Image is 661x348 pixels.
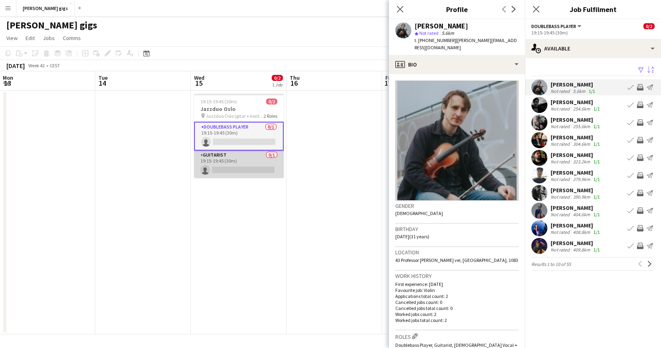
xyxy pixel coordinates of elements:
[415,37,456,43] span: t. [PHONE_NUMBER]
[395,305,519,311] p: Cancelled jobs total count: 0
[290,74,300,81] span: Thu
[26,34,35,42] span: Edit
[551,194,571,200] div: Not rated
[50,62,60,68] div: CEST
[40,33,58,43] a: Jobs
[194,105,284,113] h3: Jazzduo Oslo
[266,99,277,105] span: 0/2
[551,159,571,165] div: Not rated
[193,78,204,88] span: 15
[551,222,601,229] div: [PERSON_NAME]
[571,176,592,182] div: 379.9km
[440,30,456,36] span: 5.6km
[3,74,13,81] span: Mon
[593,247,600,253] app-skills-label: 1/1
[593,176,600,182] app-skills-label: 1/1
[395,233,429,239] span: [DATE] (31 years)
[571,141,592,147] div: 304.6km
[643,23,655,29] span: 0/2
[551,99,601,106] div: [PERSON_NAME]
[593,106,600,112] app-skills-label: 1/1
[6,34,18,42] span: View
[206,113,264,119] span: Jazzduo Oslo (gitar + kontrabass)
[288,78,300,88] span: 16
[395,210,443,216] span: [DEMOGRAPHIC_DATA]
[389,4,525,14] h3: Profile
[272,75,283,81] span: 0/2
[551,229,571,235] div: Not rated
[395,257,518,263] span: 43 Professor [PERSON_NAME] vei, [GEOGRAPHIC_DATA], 1083
[63,34,81,42] span: Comms
[551,169,601,176] div: [PERSON_NAME]
[551,211,571,217] div: Not rated
[551,176,571,182] div: Not rated
[525,4,661,14] h3: Job Fulfilment
[571,123,592,129] div: 255.6km
[571,229,592,235] div: 408.8km
[194,151,284,178] app-card-role: Guitarist0/119:15-19:45 (30m)
[415,22,468,30] div: [PERSON_NAME]
[194,94,284,178] app-job-card: 19:15-19:45 (30m)0/2Jazzduo Oslo Jazzduo Oslo (gitar + kontrabass)2 RolesDoublebass Player0/119:1...
[531,30,655,36] div: 19:15-19:45 (30m)
[593,211,600,217] app-skills-label: 1/1
[571,106,592,112] div: 254.6km
[551,116,601,123] div: [PERSON_NAME]
[395,272,519,280] h3: Work history
[395,202,519,209] h3: Gender
[60,33,84,43] a: Comms
[551,134,601,141] div: [PERSON_NAME]
[571,88,587,94] div: 5.6km
[551,88,571,94] div: Not rated
[194,122,284,151] app-card-role: Doublebass Player0/119:15-19:45 (30m)
[200,99,237,105] span: 19:15-19:45 (30m)
[551,247,571,253] div: Not rated
[384,78,392,88] span: 17
[531,261,571,267] span: Results 1 to 10 of 55
[3,33,21,43] a: View
[395,311,519,317] p: Worked jobs count: 2
[525,39,661,58] div: Available
[551,141,571,147] div: Not rated
[194,74,204,81] span: Wed
[551,123,571,129] div: Not rated
[593,194,600,200] app-skills-label: 1/1
[6,62,25,70] div: [DATE]
[593,141,600,147] app-skills-label: 1/1
[551,106,571,112] div: Not rated
[22,33,38,43] a: Edit
[395,332,519,340] h3: Roles
[531,23,583,29] button: Doublebass Player
[26,62,46,68] span: Week 42
[6,19,97,31] h1: [PERSON_NAME] gigs
[551,204,601,211] div: [PERSON_NAME]
[551,187,601,194] div: [PERSON_NAME]
[593,123,600,129] app-skills-label: 1/1
[16,0,75,16] button: [PERSON_NAME] gigs
[571,159,592,165] div: 323.2km
[551,239,601,247] div: [PERSON_NAME]
[395,293,519,299] p: Applications total count: 2
[395,287,519,293] p: Favourite job: Violin
[2,78,13,88] span: 13
[264,113,277,119] span: 2 Roles
[593,229,600,235] app-skills-label: 1/1
[571,194,592,200] div: 390.9km
[551,81,597,88] div: [PERSON_NAME]
[395,299,519,305] p: Cancelled jobs count: 0
[395,317,519,323] p: Worked jobs total count: 2
[395,249,519,256] h3: Location
[551,151,601,159] div: [PERSON_NAME]
[395,80,519,201] img: Crew avatar or photo
[43,34,55,42] span: Jobs
[97,78,108,88] span: 14
[272,82,282,88] div: 1 Job
[385,74,392,81] span: Fri
[98,74,108,81] span: Tue
[395,281,519,287] p: First experience: [DATE]
[589,88,595,94] app-skills-label: 1/1
[593,159,600,165] app-skills-label: 1/1
[415,37,517,50] span: | [PERSON_NAME][EMAIL_ADDRESS][DOMAIN_NAME]
[419,30,439,36] span: Not rated
[571,247,592,253] div: 409.8km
